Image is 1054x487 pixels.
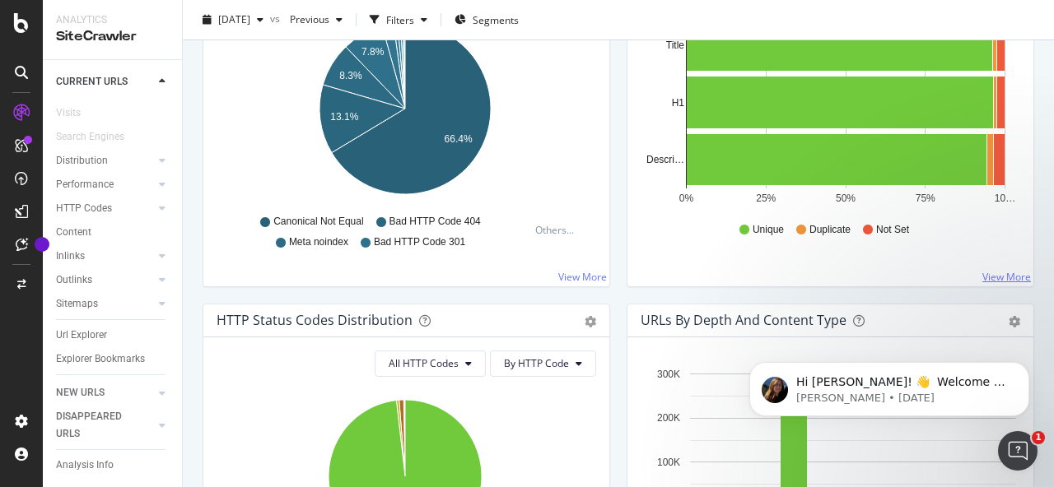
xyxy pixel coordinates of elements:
[445,133,473,145] text: 66.4%
[56,128,141,146] a: Search Engines
[448,7,525,33] button: Segments
[56,271,154,289] a: Outlinks
[56,271,92,289] div: Outlinks
[56,327,107,344] div: Url Explorer
[56,152,154,169] a: Distribution
[672,97,685,109] text: H1
[641,312,846,328] div: URLs by Depth and Content Type
[339,70,362,81] text: 8.3%
[217,16,592,207] svg: A chart.
[56,457,114,474] div: Analysis Info
[585,316,596,327] div: gear
[56,295,98,313] div: Sitemaps
[490,350,596,377] button: By HTTP Code
[646,154,684,165] text: Descri…
[995,192,1015,204] text: 10…
[56,350,145,368] div: Explorer Bookmarks
[56,384,154,401] a: NEW URLS
[389,215,481,229] span: Bad HTTP Code 404
[1032,431,1045,444] span: 1
[56,224,91,241] div: Content
[389,356,459,370] span: All HTTP Codes
[809,223,851,237] span: Duplicate
[56,224,170,241] a: Content
[56,176,154,193] a: Performance
[56,73,128,90] div: CURRENT URLS
[753,223,784,237] span: Unique
[56,408,139,443] div: DISAPPEARED URLS
[386,12,414,26] div: Filters
[504,356,569,370] span: By HTTP Code
[56,27,169,46] div: SiteCrawler
[270,11,283,25] span: vs
[558,270,607,284] a: View More
[876,223,909,237] span: Not Set
[35,237,49,252] div: Tooltip anchor
[535,223,581,237] div: Others...
[657,369,680,380] text: 300K
[56,128,124,146] div: Search Engines
[273,215,363,229] span: Canonical Not Equal
[56,248,85,265] div: Inlinks
[56,104,97,122] a: Visits
[330,111,358,123] text: 13.1%
[56,200,112,217] div: HTTP Codes
[982,270,1031,284] a: View More
[374,235,465,249] span: Bad HTTP Code 301
[283,12,329,26] span: Previous
[679,192,694,204] text: 0%
[56,384,105,401] div: NEW URLS
[289,235,348,249] span: Meta noindex
[56,248,154,265] a: Inlinks
[361,46,385,58] text: 7.8%
[72,48,284,142] span: Hi [PERSON_NAME]! 👋 Welcome to Botify chat support! Have a question? Reply to this message and ou...
[836,192,856,204] text: 50%
[217,312,413,328] div: HTTP Status Codes Distribution
[1009,316,1020,327] div: gear
[72,63,284,78] p: Message from Laura, sent 1d ago
[56,104,81,122] div: Visits
[56,350,170,368] a: Explorer Bookmarks
[473,12,519,26] span: Segments
[363,7,434,33] button: Filters
[56,457,170,474] a: Analysis Info
[725,327,1054,443] iframe: Intercom notifications message
[56,200,154,217] a: HTTP Codes
[56,73,154,90] a: CURRENT URLS
[666,39,685,51] text: Title
[375,350,486,377] button: All HTTP Codes
[56,13,169,27] div: Analytics
[196,7,270,33] button: [DATE]
[56,408,154,443] a: DISAPPEARED URLS
[756,192,776,204] text: 25%
[56,295,154,313] a: Sitemaps
[283,7,349,33] button: Previous
[998,431,1038,471] iframe: Intercom live chat
[641,16,1016,207] svg: A chart.
[916,192,935,204] text: 75%
[56,152,108,169] div: Distribution
[218,12,250,26] span: 2025 Sep. 26th
[56,327,170,344] a: Url Explorer
[657,412,680,424] text: 200K
[657,457,680,468] text: 100K
[56,176,114,193] div: Performance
